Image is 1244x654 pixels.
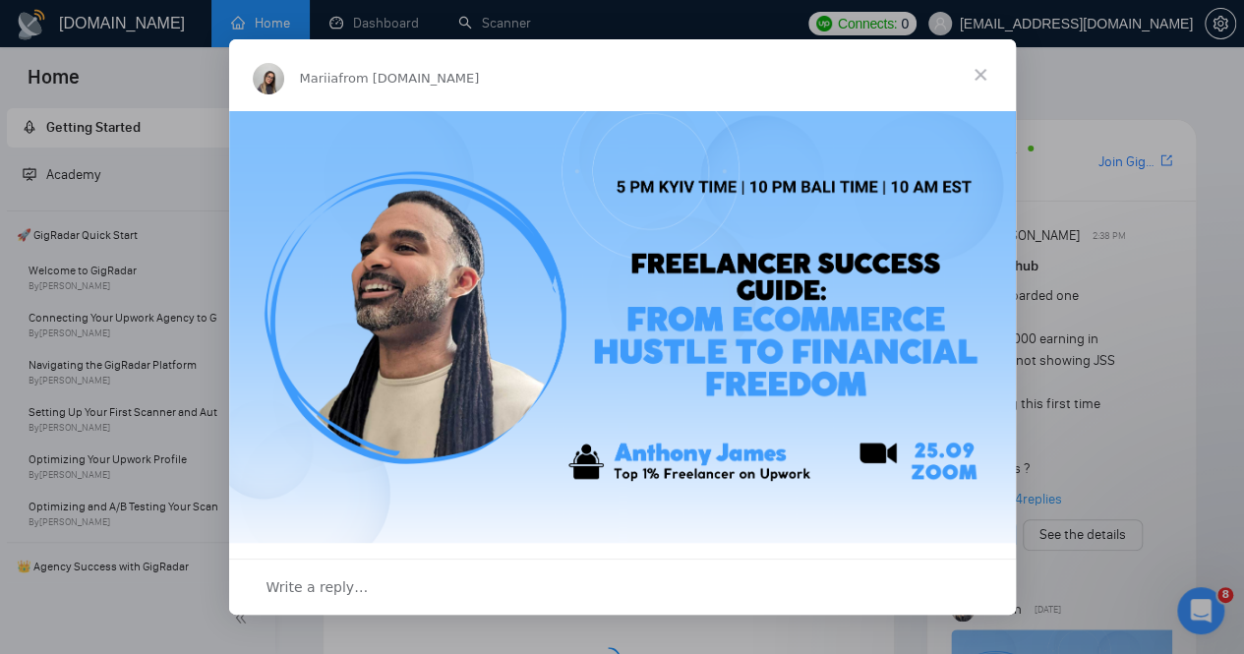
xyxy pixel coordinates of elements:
[253,63,284,94] img: Profile image for Mariia
[945,39,1016,110] span: Close
[338,71,479,86] span: from [DOMAIN_NAME]
[267,574,369,600] span: Write a reply…
[229,559,1016,615] div: Open conversation and reply
[300,71,339,86] span: Mariia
